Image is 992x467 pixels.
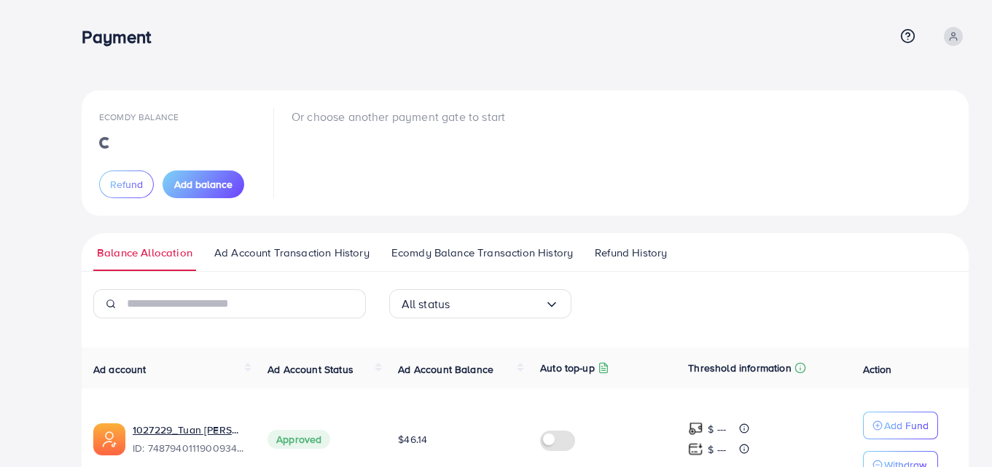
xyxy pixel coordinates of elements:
[688,359,791,377] p: Threshold information
[863,362,892,377] span: Action
[214,245,370,261] span: Ad Account Transaction History
[863,412,938,439] button: Add Fund
[267,430,330,449] span: Approved
[688,421,703,436] img: top-up amount
[688,442,703,457] img: top-up amount
[398,432,427,447] span: $46.14
[398,362,493,377] span: Ad Account Balance
[292,108,505,125] p: Or choose another payment gate to start
[391,245,573,261] span: Ecomdy Balance Transaction History
[595,245,667,261] span: Refund History
[133,441,244,455] span: ID: 7487940111900934151
[110,177,143,192] span: Refund
[97,245,192,261] span: Balance Allocation
[389,289,571,318] div: Search for option
[163,170,244,198] button: Add balance
[402,293,450,315] span: All status
[99,170,154,198] button: Refund
[708,420,726,438] p: $ ---
[267,362,354,377] span: Ad Account Status
[93,362,147,377] span: Ad account
[540,359,595,377] p: Auto top-up
[174,177,233,192] span: Add balance
[133,423,244,437] a: 1027229_Tuan [PERSON_NAME]
[133,423,244,456] div: <span class='underline'>1027229_Tuan Hung</span></br>7487940111900934151
[450,293,544,315] input: Search for option
[82,26,163,47] h3: Payment
[93,423,125,455] img: ic-ads-acc.e4c84228.svg
[99,111,179,123] span: Ecomdy Balance
[708,441,726,458] p: $ ---
[884,417,929,434] p: Add Fund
